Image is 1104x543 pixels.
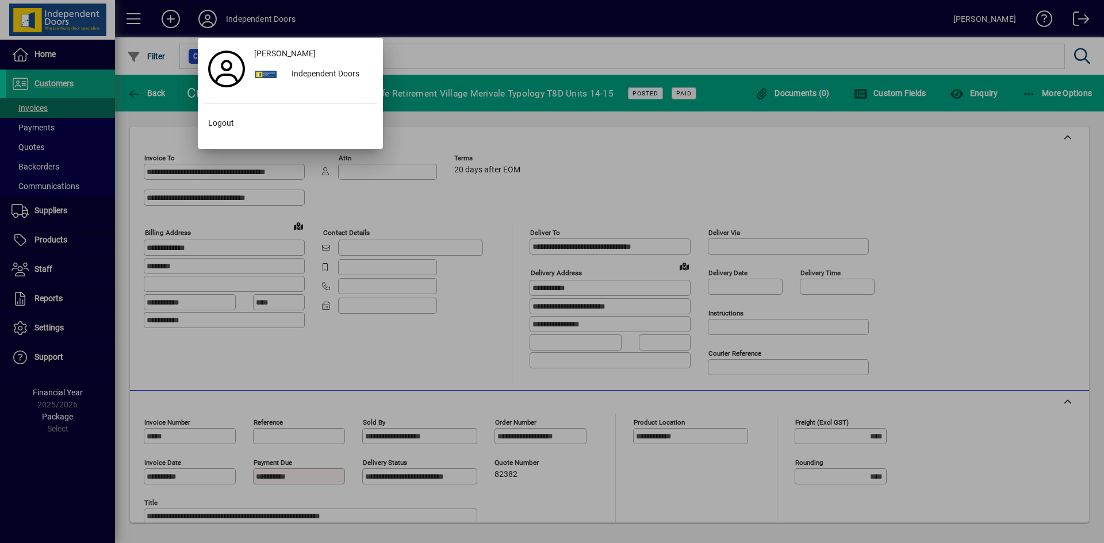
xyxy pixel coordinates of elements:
[254,48,316,60] span: [PERSON_NAME]
[282,64,377,85] div: Independent Doors
[204,113,377,134] button: Logout
[208,117,234,129] span: Logout
[250,64,377,85] button: Independent Doors
[250,44,377,64] a: [PERSON_NAME]
[204,59,250,79] a: Profile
